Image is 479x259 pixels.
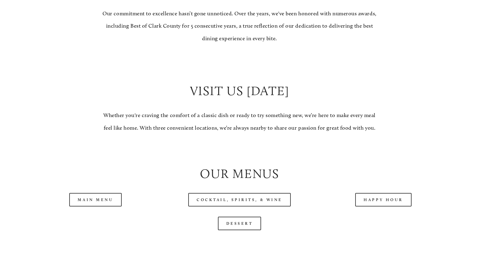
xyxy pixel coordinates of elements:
a: Happy Hour [355,193,412,206]
a: Dessert [218,217,261,230]
h2: Visit Us [DATE] [101,82,378,100]
a: Cocktail, Spirits, & Wine [188,193,291,206]
h2: Our Menus [29,165,450,182]
a: Main Menu [69,193,122,206]
p: Whether you're craving the comfort of a classic dish or ready to try something new, we’re here to... [101,109,378,134]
